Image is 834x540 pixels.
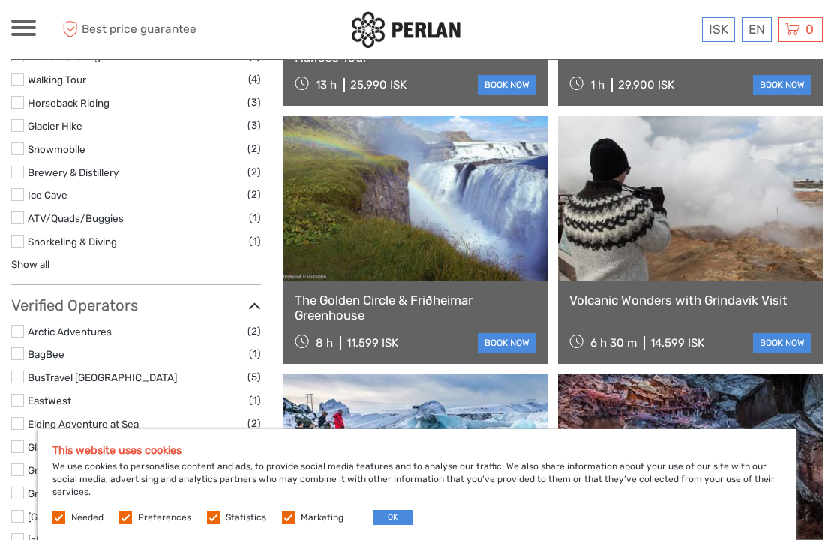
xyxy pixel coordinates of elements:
[249,209,261,226] span: (1)
[248,70,261,88] span: (4)
[28,511,130,523] a: [GEOGRAPHIC_DATA]
[569,292,811,307] a: Volcanic Wonders with Grindavik Visit
[21,26,169,38] p: We're away right now. Please check back later!
[11,296,261,314] h3: Verified Operators
[247,94,261,111] span: (3)
[11,258,49,270] a: Show all
[172,23,190,41] button: Open LiveChat chat widget
[247,163,261,181] span: (2)
[316,336,333,349] span: 8 h
[316,78,337,91] span: 13 h
[28,394,71,406] a: EastWest
[346,336,398,349] div: 11.599 ISK
[478,333,536,352] a: book now
[301,511,343,524] label: Marketing
[753,75,811,94] a: book now
[28,189,67,201] a: Ice Cave
[247,368,261,385] span: (5)
[247,140,261,157] span: (2)
[247,322,261,340] span: (2)
[138,511,191,524] label: Preferences
[28,50,100,62] a: Whale Watching
[249,391,261,409] span: (1)
[28,418,139,430] a: Elding Adventure at Sea
[352,11,460,48] img: 288-6a22670a-0f57-43d8-a107-52fbc9b92f2c_logo_small.jpg
[247,415,261,432] span: (2)
[803,22,816,37] span: 0
[58,17,214,42] span: Best price guarantee
[28,143,85,155] a: Snowmobile
[28,97,109,109] a: Horseback Riding
[247,117,261,134] span: (3)
[28,120,82,132] a: Glacier Hike
[373,510,412,525] button: OK
[28,487,175,499] a: Gray Line [GEOGRAPHIC_DATA]
[650,336,704,349] div: 14.599 ISK
[249,232,261,250] span: (1)
[618,78,674,91] div: 29.900 ISK
[247,186,261,203] span: (2)
[478,75,536,94] a: book now
[295,292,537,323] a: The Golden Circle & Friðheimar Greenhouse
[753,333,811,352] a: book now
[71,511,103,524] label: Needed
[28,441,132,453] a: Glaciers and Waterfalls
[37,429,796,540] div: We use cookies to personalise content and ads, to provide social media features and to analyse ou...
[52,444,781,457] h5: This website uses cookies
[28,73,86,85] a: Walking Tour
[709,22,728,37] span: ISK
[590,336,637,349] span: 6 h 30 m
[28,464,87,476] a: Gravel Travel
[28,212,124,224] a: ATV/Quads/Buggies
[350,78,406,91] div: 25.990 ISK
[590,78,604,91] span: 1 h
[28,348,64,360] a: BagBee
[28,166,118,178] a: Brewery & Distillery
[28,371,177,383] a: BusTravel [GEOGRAPHIC_DATA]
[742,17,772,42] div: EN
[28,235,117,247] a: Snorkeling & Diving
[249,345,261,362] span: (1)
[28,325,112,337] a: Arctic Adventures
[226,511,266,524] label: Statistics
